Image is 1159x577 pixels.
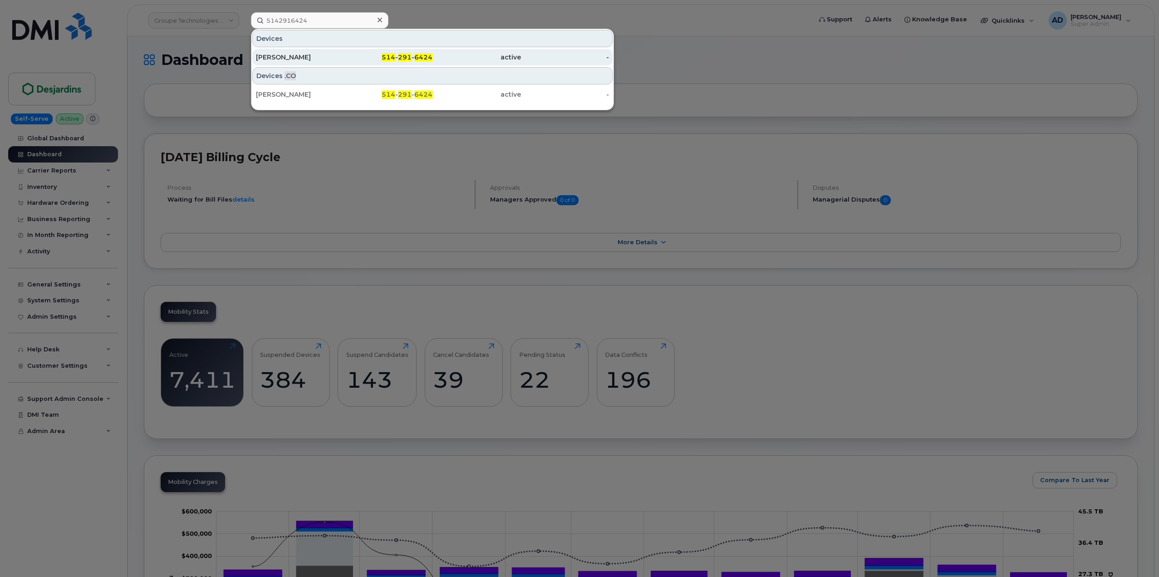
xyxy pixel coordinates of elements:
div: active [432,90,521,99]
a: [PERSON_NAME]514-291-6424active- [252,49,613,65]
span: 6424 [414,90,432,99]
div: - - [344,90,433,99]
span: .CO [285,71,296,80]
div: [PERSON_NAME] [256,90,344,99]
span: 291 [398,53,412,61]
div: - [521,90,609,99]
div: active [432,53,521,62]
div: - - [344,53,433,62]
span: 514 [382,90,395,99]
span: 514 [382,53,395,61]
div: Devices [252,67,613,84]
span: 291 [398,90,412,99]
div: Devices [252,30,613,47]
span: 6424 [414,53,432,61]
div: [PERSON_NAME] [256,53,344,62]
a: [PERSON_NAME]514-291-6424active- [252,86,613,103]
div: - [521,53,609,62]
